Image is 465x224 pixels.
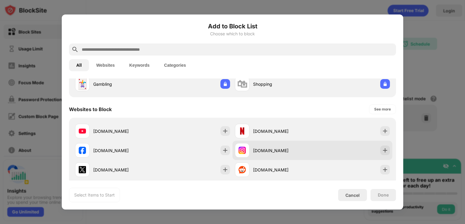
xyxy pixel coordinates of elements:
div: [DOMAIN_NAME] [253,128,312,134]
img: favicons [79,127,86,135]
div: [DOMAIN_NAME] [93,128,153,134]
button: Categories [157,59,193,71]
img: favicons [79,166,86,173]
div: [DOMAIN_NAME] [253,167,312,173]
button: Websites [89,59,122,71]
div: Gambling [93,81,153,87]
div: 🛍 [237,78,247,90]
img: favicons [79,147,86,154]
div: [DOMAIN_NAME] [93,147,153,154]
div: See more [374,106,391,112]
div: Done [378,193,389,197]
div: Choose which to block [69,31,396,36]
h6: Add to Block List [69,22,396,31]
img: favicons [239,147,246,154]
div: Websites to Block [69,106,112,112]
button: All [69,59,89,71]
button: Keywords [122,59,157,71]
img: favicons [239,166,246,173]
div: [DOMAIN_NAME] [93,167,153,173]
div: [DOMAIN_NAME] [253,147,312,154]
img: favicons [239,127,246,135]
img: search.svg [71,46,79,53]
div: 🃏 [76,78,89,90]
div: Cancel [345,193,360,198]
div: Select Items to Start [74,192,115,198]
div: Shopping [253,81,312,87]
